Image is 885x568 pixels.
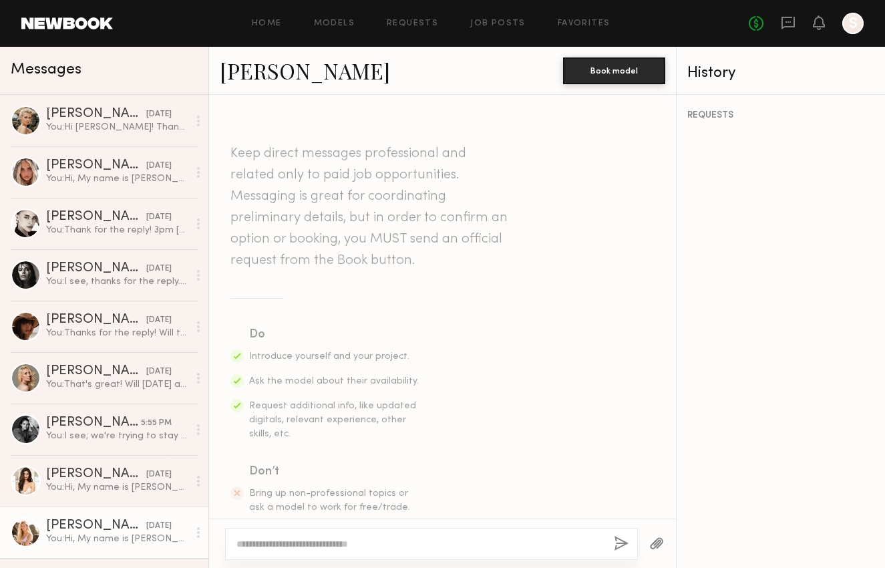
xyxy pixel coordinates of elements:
[146,160,172,172] div: [DATE]
[387,19,438,28] a: Requests
[46,327,188,339] div: You: Thanks for the reply! Will the next day([DATE]) afternoon be ok?
[687,65,874,81] div: History
[558,19,610,28] a: Favorites
[249,377,419,386] span: Ask the model about their availability.
[249,402,416,438] span: Request additional info, like updated digitals, relevant experience, other skills, etc.
[46,365,146,378] div: [PERSON_NAME]
[314,19,355,28] a: Models
[46,481,188,494] div: You: Hi, My name is [PERSON_NAME], I'm with [PERSON_NAME]. We are looking to schedule a photoshoo...
[249,462,420,481] div: Don’t
[46,468,146,481] div: [PERSON_NAME]
[141,417,172,430] div: 5:55 PM
[146,468,172,481] div: [DATE]
[46,416,141,430] div: [PERSON_NAME]
[687,111,874,120] div: REQUESTS
[46,533,188,545] div: You: Hi, My name is [PERSON_NAME], I'm with [PERSON_NAME]. We are looking to schedule a photoshoo...
[249,352,409,361] span: Introduce yourself and your project.
[220,56,390,85] a: [PERSON_NAME]
[46,430,188,442] div: You: I see; we're trying to stay in our budget to be around $100/hr. Thank you for the info, we'l...
[11,62,81,78] span: Messages
[230,143,511,271] header: Keep direct messages professional and related only to paid job opportunities. Messaging is great ...
[249,489,410,512] span: Bring up non-professional topics or ask a model to work for free/trade.
[249,325,420,344] div: Do
[46,519,146,533] div: [PERSON_NAME]
[46,313,146,327] div: [PERSON_NAME]
[46,159,146,172] div: [PERSON_NAME]
[46,262,146,275] div: [PERSON_NAME]
[46,275,188,288] div: You: I see, thanks for the reply. We'll let you know in the future if anything opens up!
[146,520,172,533] div: [DATE]
[563,57,665,84] button: Book model
[146,366,172,378] div: [DATE]
[46,121,188,134] div: You: Hi [PERSON_NAME]! Thanks for the reply. We don't have an exact date, but we are constantly t...
[46,172,188,185] div: You: Hi, My name is [PERSON_NAME], I'm with [PERSON_NAME]. We are looking to schedule a photoshoo...
[146,108,172,121] div: [DATE]
[46,224,188,237] div: You: Thank for the reply! 3pm [DATE]. Here is the address: [STREET_ADDRESS] Let me know if this w...
[146,263,172,275] div: [DATE]
[563,64,665,76] a: Book model
[470,19,526,28] a: Job Posts
[146,314,172,327] div: [DATE]
[842,13,864,34] a: S
[252,19,282,28] a: Home
[46,378,188,391] div: You: That's great! Will [DATE] at 2pm be ok? Here is our address: [STREET_ADDRESS]
[46,210,146,224] div: [PERSON_NAME]
[146,211,172,224] div: [DATE]
[46,108,146,121] div: [PERSON_NAME]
